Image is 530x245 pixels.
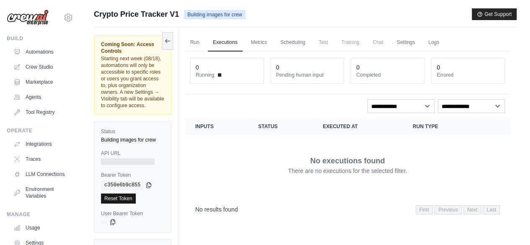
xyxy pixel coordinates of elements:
a: Metrics [246,34,272,52]
span: Starting next week (08/18), automations will only be accessible to specific roles or users you gr... [101,56,164,108]
div: 0 [276,63,279,72]
span: Training is not available until the deployment is complete [336,34,365,51]
a: Settings [392,34,420,52]
a: Logs [423,34,444,52]
a: Marketplace [10,75,73,89]
span: Running [196,72,215,78]
span: Next [463,205,481,214]
div: Build [7,35,73,42]
a: Integrations [10,137,73,151]
p: No executions found [310,155,385,167]
a: Traces [10,152,73,166]
span: First [416,205,433,214]
a: Run [185,34,204,52]
span: Crypto Price Tracker V1 [94,8,179,20]
span: Coming Soon: Access Controls [101,41,164,54]
label: Bearer Token [101,172,164,178]
div: 0 [196,63,199,72]
nav: Pagination [185,199,510,220]
a: Automations [10,45,73,59]
div: 0 [437,63,440,72]
label: Status [101,128,164,135]
span: Previous [434,205,462,214]
div: Manage [7,211,73,218]
th: Status [248,118,313,135]
label: API URL [101,150,164,157]
a: Tool Registry [10,106,73,119]
code: c350e6b9c855 [101,180,144,190]
div: Building images for crew [101,137,164,143]
span: Building images for crew [184,10,246,19]
div: Operate [7,127,73,134]
section: Crew executions table [185,118,510,220]
dt: Errored [437,72,499,78]
div: 0 [356,63,359,72]
span: Last [483,205,500,214]
a: LLM Connections [10,168,73,181]
th: Executed at [313,118,403,135]
dt: Completed [356,72,419,78]
button: Get Support [472,8,517,20]
a: Environment Variables [10,183,73,203]
dt: Pending human input [276,72,339,78]
a: Usage [10,221,73,235]
th: Run Type [403,118,477,135]
img: Logo [7,10,49,26]
label: User Bearer Token [101,210,164,217]
p: No results found [195,205,238,214]
nav: Pagination [416,205,500,214]
a: Reset Token [101,193,136,204]
p: There are no executions for the selected filter. [288,167,407,175]
a: Executions [208,34,243,52]
span: Chat is not available until the deployment is complete [368,34,388,51]
a: Scheduling [275,34,310,52]
span: Test [314,34,333,51]
a: Agents [10,90,73,104]
a: Crew Studio [10,60,73,74]
th: Inputs [185,118,248,135]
